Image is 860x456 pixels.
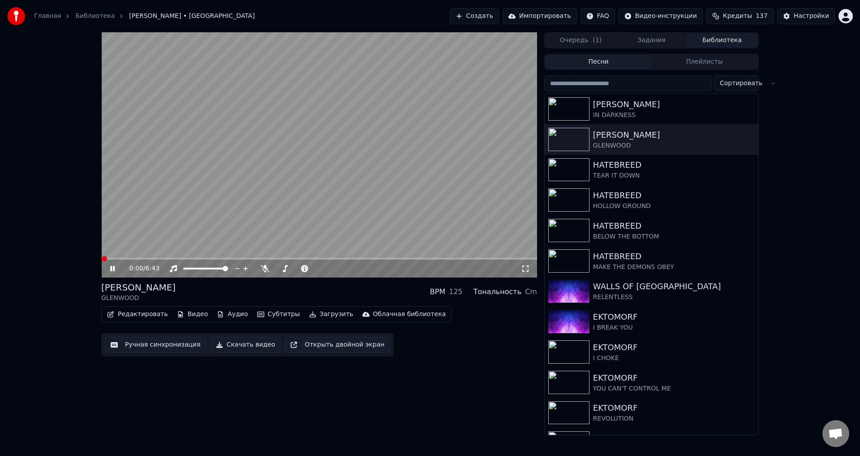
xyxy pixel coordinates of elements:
button: Плейлисты [651,56,757,69]
span: 0:00 [129,264,143,273]
img: youka [7,7,25,25]
div: GLENWOOD [101,294,176,303]
div: EKTOMORF [593,311,755,323]
div: Тональность [473,287,521,297]
nav: breadcrumb [34,12,255,21]
div: EKTOMORF [593,402,755,414]
span: 137 [756,12,768,21]
div: EKTOMORF [593,341,755,354]
div: HOLLOW GROUND [593,202,755,211]
div: YOU CAN'T CONTROL ME [593,384,755,393]
div: HATEBREED [593,159,755,171]
div: Cm [525,287,537,297]
div: I BREAK YOU [593,323,755,332]
span: 6:43 [146,264,159,273]
div: MAKE THE DEMONS OBEY [593,263,755,272]
span: [PERSON_NAME] • [GEOGRAPHIC_DATA] [129,12,255,21]
button: FAQ [580,8,615,24]
button: Библиотека [687,34,757,47]
div: HATEBREED [593,220,755,232]
div: Настройки [794,12,829,21]
button: Песни [546,56,652,69]
div: Открытый чат [822,420,849,447]
div: [PERSON_NAME] [101,281,176,294]
a: Библиотека [75,12,115,21]
button: Редактировать [103,308,172,321]
button: Настройки [777,8,835,24]
div: EKTOMORF [593,432,755,445]
button: Очередь [546,34,616,47]
div: TEAR IT DOWN [593,171,755,180]
button: Субтитры [254,308,304,321]
button: Видео [173,308,212,321]
button: Открыть двойной экран [284,337,390,353]
div: I CHOKE [593,354,755,363]
div: BELOW THE BOTTOM [593,232,755,241]
button: Создать [450,8,499,24]
div: [PERSON_NAME] [593,129,755,141]
div: HATEBREED [593,250,755,263]
button: Видео-инструкции [619,8,703,24]
span: Кредиты [723,12,752,21]
div: GLENWOOD [593,141,755,150]
div: / [129,264,151,273]
div: IN DARKNESS [593,111,755,120]
div: REVOLUTION [593,414,755,423]
button: Ручная синхронизация [105,337,206,353]
a: Главная [34,12,61,21]
button: Загрузить [305,308,357,321]
button: Аудио [213,308,251,321]
div: WALLS OF [GEOGRAPHIC_DATA] [593,280,755,293]
button: Скачать видео [210,337,281,353]
span: Сортировать [720,79,762,88]
span: ( 1 ) [593,36,602,45]
div: 125 [449,287,463,297]
div: EKTOMORF [593,372,755,384]
button: Импортировать [503,8,577,24]
button: Задания [616,34,687,47]
div: Облачная библиотека [373,310,446,319]
div: [PERSON_NAME] [593,98,755,111]
div: BPM [430,287,445,297]
div: RELENTLESS [593,293,755,302]
button: Кредиты137 [706,8,774,24]
div: HATEBREED [593,189,755,202]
